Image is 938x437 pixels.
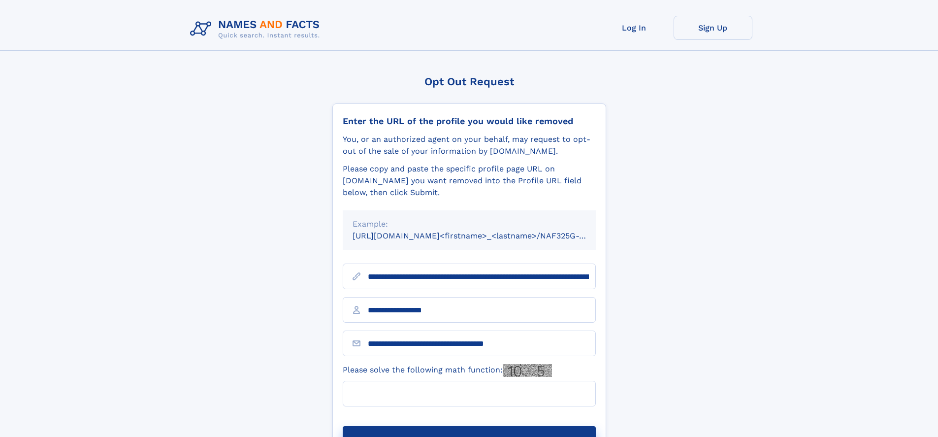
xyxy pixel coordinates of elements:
[343,163,596,199] div: Please copy and paste the specific profile page URL on [DOMAIN_NAME] you want removed into the Pr...
[332,75,606,88] div: Opt Out Request
[353,231,615,240] small: [URL][DOMAIN_NAME]<firstname>_<lastname>/NAF325G-xxxxxxxx
[186,16,328,42] img: Logo Names and Facts
[353,218,586,230] div: Example:
[595,16,674,40] a: Log In
[343,364,552,377] label: Please solve the following math function:
[343,134,596,157] div: You, or an authorized agent on your behalf, may request to opt-out of the sale of your informatio...
[343,116,596,127] div: Enter the URL of the profile you would like removed
[674,16,752,40] a: Sign Up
